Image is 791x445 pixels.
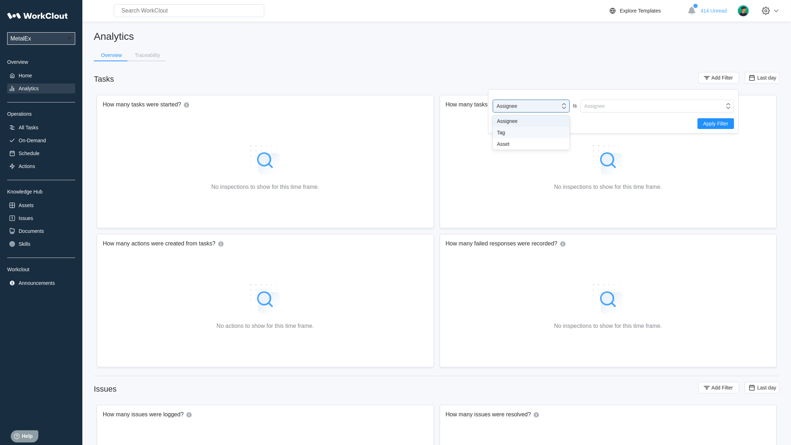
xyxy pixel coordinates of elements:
div: Workclout [7,267,75,272]
div: Overview [7,59,75,65]
div: Assignee [497,103,517,109]
div: All Tasks [19,125,38,130]
a: All Tasks [7,123,75,133]
div: No actions to show for this time frame. [217,323,314,329]
div: Analytics [19,86,39,91]
a: Skills [7,239,75,249]
h2: Analytics [94,30,780,43]
span: Add Filter [712,75,733,80]
h2: How many issues were logged? [103,411,184,419]
div: Explore Templates [620,8,661,14]
h2: How many tasks were started? [103,101,181,109]
input: Search WorkClout [114,4,264,17]
div: No inspections to show for this time frame. [554,323,662,329]
a: Explore Templates [608,6,684,15]
div: Home [19,73,32,78]
h2: How many issues were resolved? [446,411,531,419]
a: Announcements [7,278,75,288]
div: Assignee [497,118,565,124]
button: Add Filter [698,382,739,393]
a: Home [7,71,75,81]
h2: How many failed responses were recorded? [446,240,558,248]
div: Issues [94,384,117,394]
button: Overview [94,50,127,61]
a: Analytics [7,83,75,94]
span: Last day [757,385,776,391]
div: Tag [497,130,565,135]
div: Is [570,100,580,112]
a: Issues [7,213,75,223]
button: Traceability [127,50,166,61]
h2: How many actions were created from tasks? [103,240,216,248]
div: Actions [19,163,35,169]
div: Tasks [94,75,114,84]
div: Assignee [584,103,605,109]
span: Last day [757,75,776,81]
button: Add Filter [698,72,739,83]
div: Overview [101,53,122,58]
div: Announcements [19,280,55,286]
div: No inspections to show for this time frame. [211,184,319,190]
div: Traceability [135,53,160,58]
div: No inspections to show for this time frame. [554,184,662,190]
a: On-Demand [7,135,75,145]
div: Asset [497,141,565,147]
span: Add Filter [712,385,733,390]
div: Issues [19,215,33,221]
a: Assets [7,200,75,210]
div: Documents [19,228,44,234]
div: Assets [19,202,34,208]
span: Apply Filter [703,121,728,126]
div: Skills [19,241,30,247]
a: Actions [7,161,75,171]
div: Schedule [19,150,39,156]
h2: How many tasks were completed? [446,101,533,109]
div: Knowledge Hub [7,189,75,195]
a: Schedule [7,148,75,158]
span: 414 Unread [701,8,727,14]
img: user.png [737,5,749,17]
button: Apply Filter [698,118,734,129]
div: Operations [7,111,75,117]
div: On-Demand [19,138,46,143]
a: Documents [7,226,75,236]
